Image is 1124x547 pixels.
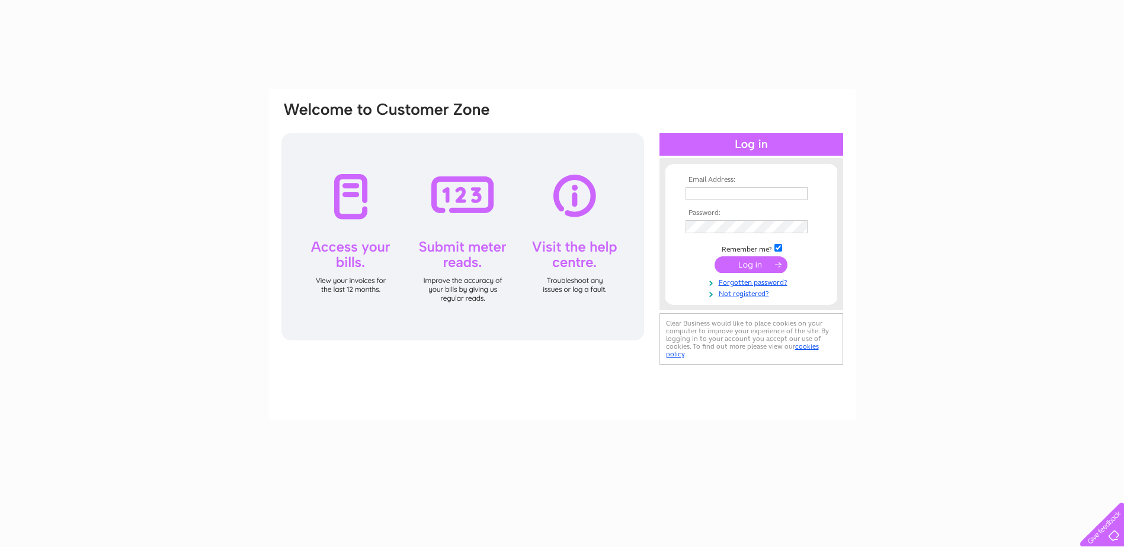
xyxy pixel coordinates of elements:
[683,209,820,217] th: Password:
[683,176,820,184] th: Email Address:
[686,287,820,298] a: Not registered?
[715,256,787,273] input: Submit
[666,342,819,358] a: cookies policy
[659,313,843,365] div: Clear Business would like to place cookies on your computer to improve your experience of the sit...
[683,242,820,254] td: Remember me?
[686,276,820,287] a: Forgotten password?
